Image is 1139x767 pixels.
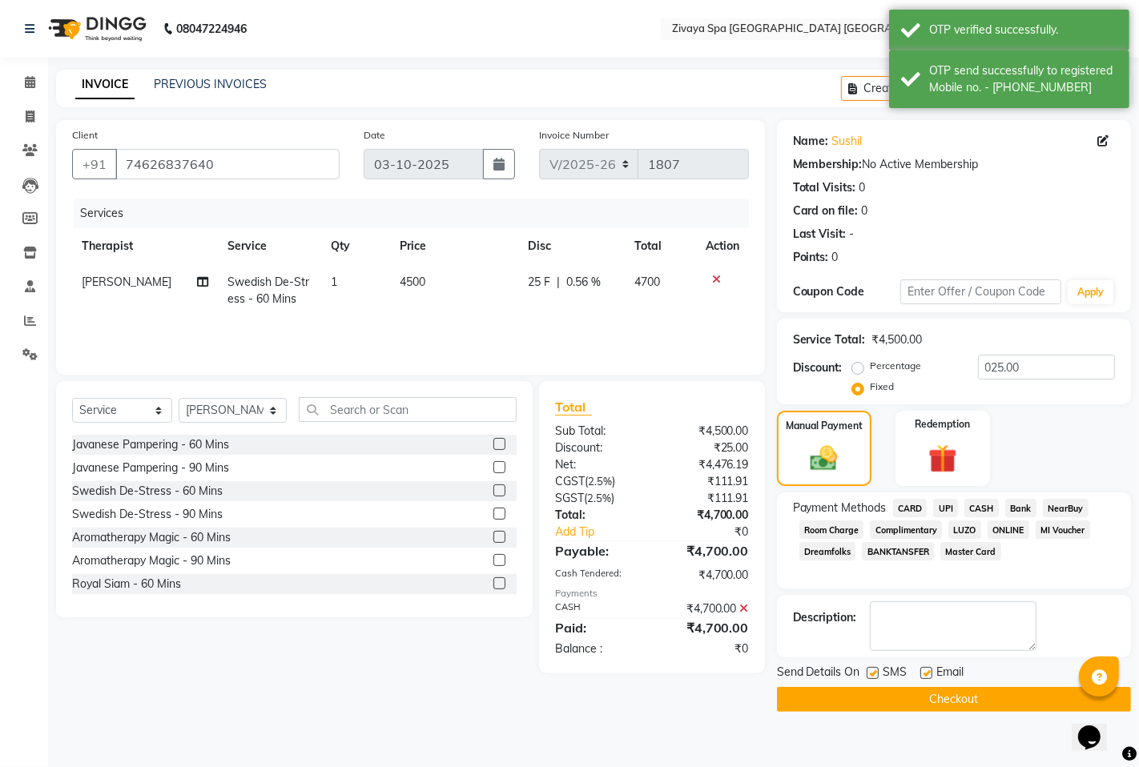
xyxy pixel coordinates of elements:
span: UPI [933,499,958,517]
span: Total [555,399,592,416]
div: Total Visits: [793,179,856,196]
div: 0 [832,249,839,266]
span: Email [937,664,964,684]
th: Qty [321,228,390,264]
div: ₹25.00 [652,440,761,456]
label: Redemption [915,417,970,432]
span: Complimentary [870,520,942,539]
button: +91 [72,149,117,179]
div: OTP verified successfully. [929,22,1117,38]
span: 4700 [634,275,660,289]
span: 4500 [400,275,425,289]
span: LUZO [948,520,981,539]
div: Aromatherapy Magic - 90 Mins [72,552,231,569]
th: Service [218,228,321,264]
div: No Active Membership [793,156,1115,173]
div: Membership: [793,156,863,173]
div: Discount: [543,440,652,456]
span: ONLINE [988,520,1029,539]
label: Invoice Number [539,128,609,143]
label: Manual Payment [786,419,863,433]
div: Description: [793,609,857,626]
div: ₹0 [670,524,760,540]
input: Enter Offer / Coupon Code [900,279,1061,304]
div: Payments [555,587,749,600]
div: Coupon Code [793,283,900,300]
span: SMS [883,664,908,684]
span: SGST [555,491,584,505]
div: Name: [793,133,829,150]
input: Search by Name/Mobile/Email/Code [115,149,340,179]
div: Paid: [543,618,652,637]
div: Cash Tendered: [543,567,652,584]
span: NearBuy [1043,499,1089,517]
div: Net: [543,456,652,473]
div: ₹111.91 [652,473,761,490]
th: Disc [519,228,626,264]
label: Date [364,128,385,143]
a: PREVIOUS INVOICES [154,77,267,91]
span: BANKTANSFER [862,542,934,560]
iframe: chat widget [1072,703,1123,751]
span: CASH [964,499,999,517]
span: Master Card [940,542,1001,560]
div: CASH [543,600,652,617]
div: Discount: [793,359,843,376]
span: 2.5% [588,475,612,488]
span: Bank [1005,499,1036,517]
th: Therapist [72,228,218,264]
div: ₹4,700.00 [652,541,761,560]
div: ₹111.91 [652,490,761,507]
button: Create New [841,76,933,101]
span: 1 [331,275,337,289]
span: Payment Methods [793,500,887,516]
div: Last Visit: [793,226,847,243]
div: ₹4,700.00 [652,618,761,637]
span: Send Details On [777,664,860,684]
label: Percentage [871,359,922,373]
div: ₹4,500.00 [872,331,923,348]
img: _cash.svg [802,443,847,474]
a: Add Tip [543,524,670,540]
div: Javanese Pampering - 60 Mins [72,436,229,453]
div: ( ) [543,490,652,507]
img: logo [41,6,151,51]
div: Total: [543,507,652,524]
input: Search or Scan [299,397,517,422]
div: Balance : [543,641,652,657]
div: Sub Total: [543,423,652,440]
div: Swedish De-Stress - 90 Mins [72,506,223,523]
div: Swedish De-Stress - 60 Mins [72,483,223,500]
th: Price [390,228,519,264]
div: ₹4,700.00 [652,600,761,617]
label: Client [72,128,98,143]
span: Dreamfolks [799,542,856,560]
button: Checkout [777,687,1131,712]
th: Action [696,228,749,264]
span: CGST [555,474,585,488]
span: Room Charge [799,520,864,539]
span: 0.56 % [567,274,602,291]
span: CARD [893,499,928,517]
div: OTP send successfully to registered Mobile no. - 9174626837640 [929,62,1117,96]
div: 0 [862,203,868,219]
span: 25 F [529,274,551,291]
div: Aromatherapy Magic - 60 Mins [72,529,231,546]
span: Swedish De-Stress - 60 Mins [227,275,309,306]
span: [PERSON_NAME] [82,275,171,289]
div: ₹4,700.00 [652,567,761,584]
a: Sushil [832,133,863,150]
div: Card on file: [793,203,859,219]
div: Points: [793,249,829,266]
span: MI Voucher [1036,520,1090,539]
div: Service Total: [793,331,866,348]
button: Apply [1068,280,1113,304]
label: Fixed [871,379,895,394]
div: Royal Siam - 60 Mins [72,576,181,592]
th: Total [625,228,695,264]
img: _gift.svg [920,441,967,477]
a: INVOICE [75,70,135,99]
div: ₹4,700.00 [652,507,761,524]
div: 0 [859,179,866,196]
b: 08047224946 [176,6,247,51]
